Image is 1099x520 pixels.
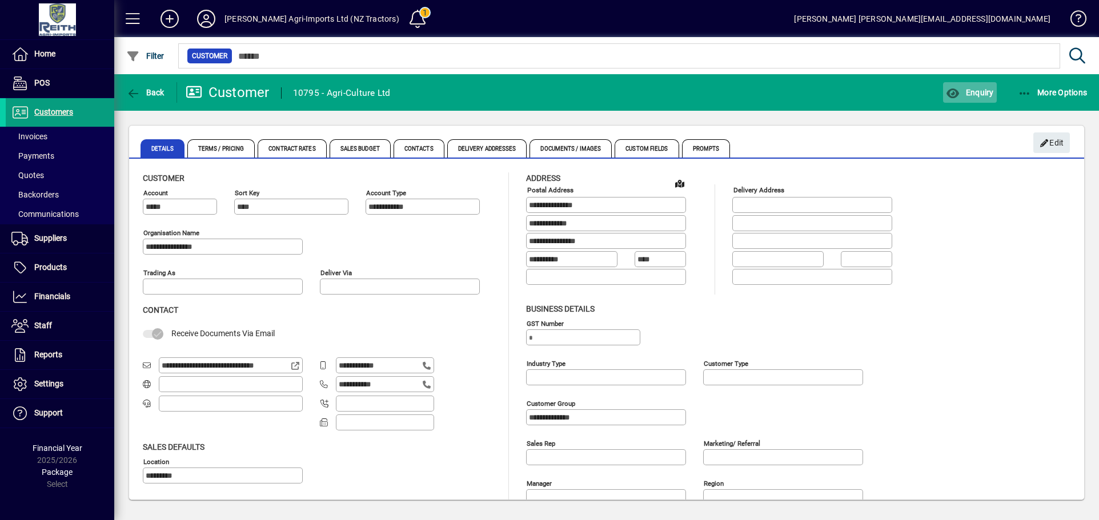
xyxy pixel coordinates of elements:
span: Suppliers [34,233,67,243]
mat-label: Marketing/ Referral [704,439,760,447]
span: Address [526,174,560,183]
mat-label: Region [704,479,724,487]
a: Home [6,40,114,68]
div: 10795 - Agri-Culture Ltd [293,84,391,102]
a: Knowledge Base [1062,2,1085,39]
span: Back [126,88,165,97]
span: Terms / Pricing [187,139,255,158]
span: Customers [34,107,73,116]
span: Financial Year [33,444,82,453]
mat-label: Industry type [527,359,565,367]
a: Invoices [6,127,114,146]
a: View on map [671,174,689,192]
button: Profile [188,9,224,29]
span: Business details [526,304,595,313]
span: More Options [1018,88,1088,97]
a: Support [6,399,114,428]
span: Invoices [11,132,47,141]
mat-label: Sort key [235,189,259,197]
span: Receive Documents Via Email [171,329,275,338]
app-page-header-button: Back [114,82,177,103]
span: Documents / Images [530,139,612,158]
button: Edit [1033,132,1070,153]
a: Products [6,253,114,282]
a: Suppliers [6,224,114,253]
a: Settings [6,370,114,398]
span: Package [42,467,73,477]
span: Quotes [11,171,44,180]
span: Financials [34,292,70,301]
span: Settings [34,379,63,388]
a: Backorders [6,185,114,204]
span: Sales defaults [143,442,204,452]
a: Reports [6,341,114,369]
div: [PERSON_NAME] [PERSON_NAME][EMAIL_ADDRESS][DOMAIN_NAME] [794,10,1050,28]
mat-label: Deliver via [320,269,352,277]
span: Customer [192,50,227,62]
button: Filter [123,46,167,66]
span: Products [34,263,67,272]
span: Communications [11,209,79,219]
button: Back [123,82,167,103]
span: Custom Fields [615,139,679,158]
a: Communications [6,204,114,224]
span: Support [34,408,63,417]
a: Financials [6,283,114,311]
mat-label: Customer group [527,399,575,407]
mat-label: Location [143,457,169,465]
span: Staff [34,321,52,330]
span: Customer [143,174,184,183]
mat-label: Organisation name [143,229,199,237]
button: More Options [1015,82,1090,103]
div: [PERSON_NAME] Agri-Imports Ltd (NZ Tractors) [224,10,399,28]
span: Contact [143,305,178,315]
mat-label: Customer type [704,359,748,367]
span: Payments [11,151,54,160]
span: Delivery Addresses [447,139,527,158]
span: Contacts [394,139,444,158]
span: POS [34,78,50,87]
span: Home [34,49,55,58]
mat-label: Manager [527,479,552,487]
a: Quotes [6,166,114,185]
a: Payments [6,146,114,166]
a: Staff [6,312,114,340]
span: Filter [126,51,165,61]
div: Customer [186,83,270,102]
span: Reports [34,350,62,359]
mat-label: Sales rep [527,439,555,447]
span: Contract Rates [258,139,326,158]
a: POS [6,69,114,98]
span: Edit [1040,134,1064,152]
span: Details [141,139,184,158]
span: Backorders [11,190,59,199]
button: Enquiry [943,82,996,103]
span: Sales Budget [330,139,391,158]
mat-label: Trading as [143,269,175,277]
mat-label: Account [143,189,168,197]
button: Add [151,9,188,29]
span: Prompts [682,139,731,158]
mat-label: GST Number [527,319,564,327]
span: Enquiry [946,88,993,97]
mat-label: Account Type [366,189,406,197]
